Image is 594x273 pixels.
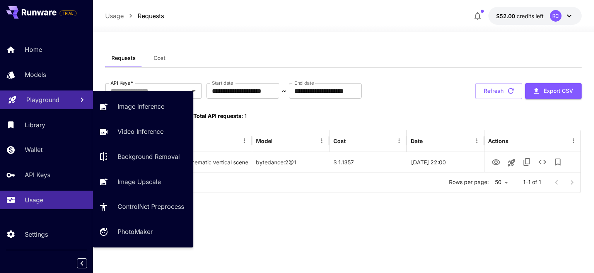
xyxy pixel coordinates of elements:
[256,138,273,144] div: Model
[111,80,133,86] label: API Keys
[534,154,550,170] button: See details
[83,256,93,270] div: Collapse sidebar
[118,177,161,186] p: Image Upscale
[111,55,136,61] span: Requests
[118,202,184,211] p: ControlNet Preprocess
[93,147,193,166] a: Background Removal
[333,138,346,144] div: Cost
[525,83,582,99] button: Export CSV
[26,95,60,104] p: Playground
[25,195,43,205] p: Usage
[93,122,193,141] a: Video Inference
[550,10,562,22] div: RC
[294,80,314,86] label: End date
[118,227,153,236] p: PhotoMaker
[316,135,327,146] button: Menu
[488,138,509,144] div: Actions
[329,152,407,172] div: $ 1.1357
[25,145,43,154] p: Wallet
[244,113,247,119] span: 1
[93,97,193,116] a: Image Inference
[488,154,504,170] button: View Video
[93,222,193,241] a: PhotoMaker
[282,86,286,96] p: ~
[25,45,42,54] p: Home
[118,127,164,136] p: Video Inference
[188,85,199,96] button: Open
[550,154,565,170] button: Add to library
[475,83,522,99] button: Refresh
[138,11,164,20] p: Requests
[154,55,166,61] span: Cost
[504,155,519,171] button: Launch in playground
[25,170,50,179] p: API Keys
[77,258,87,268] button: Collapse sidebar
[118,152,180,161] p: Background Removal
[471,135,482,146] button: Menu
[193,113,243,119] span: Total API requests:
[105,11,164,20] nav: breadcrumb
[25,230,48,239] p: Settings
[523,178,541,186] p: 1–1 of 1
[273,135,284,146] button: Sort
[407,152,484,172] div: 29 Aug, 2025 22:00
[488,7,582,25] button: $52.00
[60,10,76,16] span: TRIAL
[496,12,544,20] div: $52.00
[517,13,544,19] span: credits left
[105,11,124,20] p: Usage
[252,152,329,172] div: bytedance:2@1
[239,135,250,146] button: Menu
[118,102,164,111] p: Image Inference
[346,135,357,146] button: Sort
[519,154,534,170] button: Copy TaskUUID
[93,197,193,216] a: ControlNet Preprocess
[411,138,423,144] div: Date
[93,172,193,191] a: Image Upscale
[25,120,45,130] p: Library
[568,135,579,146] button: Menu
[496,13,517,19] span: $52.00
[423,135,434,146] button: Sort
[25,70,46,79] p: Models
[212,80,233,86] label: Start date
[394,135,405,146] button: Menu
[60,9,77,18] span: Add your payment card to enable full platform functionality.
[492,177,511,188] div: 50
[449,178,489,186] p: Rows per page:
